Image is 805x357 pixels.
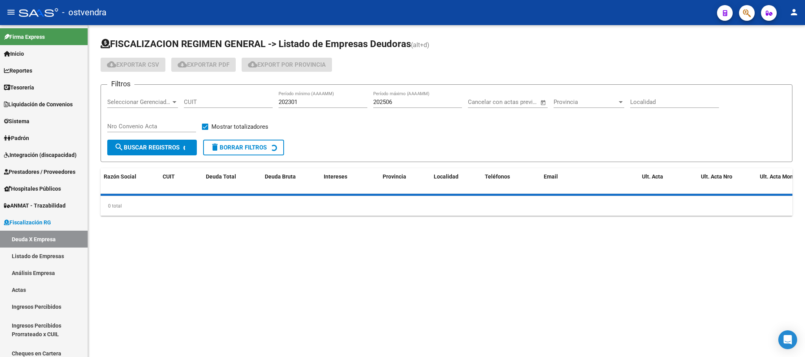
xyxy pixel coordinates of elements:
span: - ostvendra [62,4,106,21]
span: Reportes [4,66,32,75]
span: Teléfonos [485,173,510,180]
span: Mostrar totalizadores [211,122,268,131]
span: Seleccionar Gerenciador [107,98,171,106]
button: Open calendar [539,98,548,107]
mat-icon: cloud_download [248,60,257,69]
div: 0 total [101,196,792,216]
datatable-header-cell: Intereses [321,168,380,194]
mat-icon: cloud_download [178,60,187,69]
mat-icon: menu [6,7,16,17]
span: Ult. Acta [642,173,663,180]
span: Export por Provincia [248,61,326,68]
span: Ult. Acta Monto [760,173,798,180]
span: Prestadores / Proveedores [4,168,75,176]
datatable-header-cell: Ult. Acta [639,168,698,194]
mat-icon: delete [210,142,220,152]
span: Integración (discapacidad) [4,151,77,159]
span: Provincia [383,173,406,180]
span: Intereses [324,173,347,180]
span: Ult. Acta Nro [701,173,732,180]
datatable-header-cell: CUIT [160,168,203,194]
span: Exportar CSV [107,61,159,68]
span: Tesorería [4,83,34,92]
span: Provincia [554,98,617,106]
div: Open Intercom Messenger [778,330,797,349]
span: Localidad [434,173,458,180]
span: Razón Social [104,173,136,180]
span: Exportar PDF [178,61,229,68]
datatable-header-cell: Deuda Bruta [262,168,321,194]
button: Borrar Filtros [203,140,284,155]
span: Hospitales Públicos [4,184,61,193]
button: Exportar PDF [171,58,236,72]
button: Export por Provincia [242,58,332,72]
span: Liquidación de Convenios [4,100,73,109]
datatable-header-cell: Razón Social [101,168,160,194]
mat-icon: search [114,142,124,152]
span: Deuda Total [206,173,236,180]
span: (alt+d) [411,41,429,49]
datatable-header-cell: Teléfonos [482,168,541,194]
button: Exportar CSV [101,58,165,72]
span: Fiscalización RG [4,218,51,227]
span: Email [544,173,558,180]
span: ANMAT - Trazabilidad [4,201,66,210]
span: CUIT [163,173,175,180]
datatable-header-cell: Deuda Total [203,168,262,194]
datatable-header-cell: Provincia [380,168,431,194]
span: Sistema [4,117,29,126]
h3: Filtros [107,78,134,89]
span: Padrón [4,134,29,142]
mat-icon: cloud_download [107,60,116,69]
span: Borrar Filtros [210,144,267,151]
span: Buscar Registros [114,144,180,151]
span: Deuda Bruta [265,173,296,180]
datatable-header-cell: Email [541,168,639,194]
button: Buscar Registros [107,140,197,155]
span: FISCALIZACION REGIMEN GENERAL -> Listado de Empresas Deudoras [101,38,411,49]
mat-icon: person [789,7,799,17]
span: Inicio [4,49,24,58]
span: Firma Express [4,33,45,41]
datatable-header-cell: Ult. Acta Nro [698,168,757,194]
datatable-header-cell: Localidad [431,168,482,194]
